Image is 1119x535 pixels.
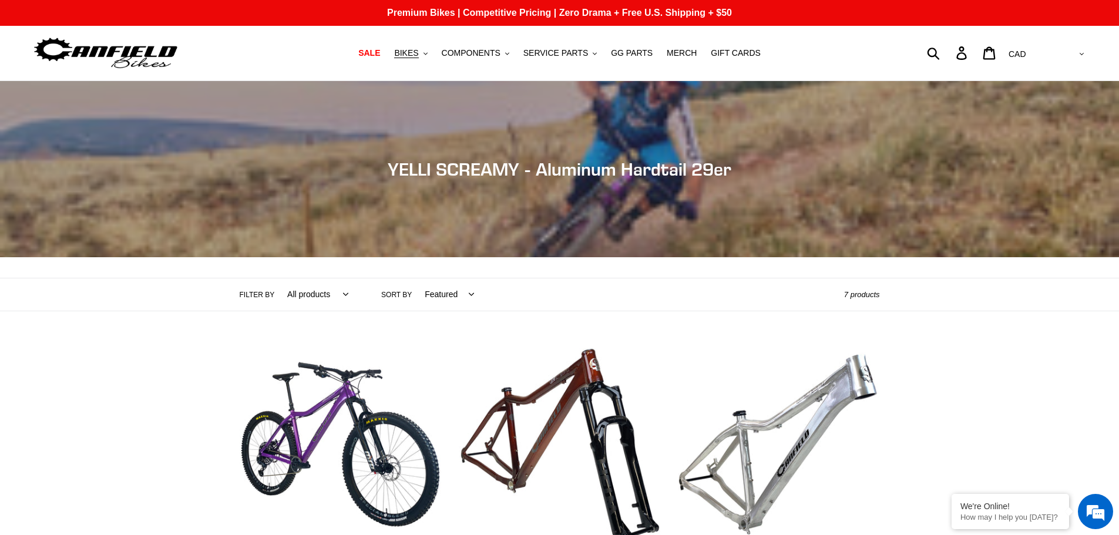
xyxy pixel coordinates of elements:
[960,502,1060,511] div: We're Online!
[960,513,1060,521] p: How may I help you today?
[394,48,418,58] span: BIKES
[436,45,515,61] button: COMPONENTS
[605,45,658,61] a: GG PARTS
[933,40,963,66] input: Search
[240,290,275,300] label: Filter by
[523,48,588,58] span: SERVICE PARTS
[667,48,697,58] span: MERCH
[388,45,433,61] button: BIKES
[358,48,380,58] span: SALE
[352,45,386,61] a: SALE
[705,45,767,61] a: GIFT CARDS
[32,35,179,72] img: Canfield Bikes
[442,48,500,58] span: COMPONENTS
[518,45,603,61] button: SERVICE PARTS
[844,290,880,299] span: 7 products
[661,45,703,61] a: MERCH
[381,290,412,300] label: Sort by
[711,48,761,58] span: GIFT CARDS
[388,159,731,180] span: YELLI SCREAMY - Aluminum Hardtail 29er
[611,48,653,58] span: GG PARTS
